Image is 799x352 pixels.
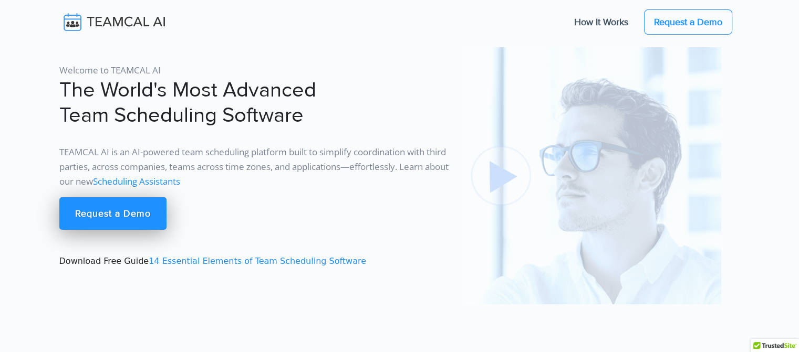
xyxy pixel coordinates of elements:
a: Scheduling Assistants [93,175,180,187]
a: How It Works [564,11,639,33]
p: Welcome to TEAMCAL AI [59,63,451,78]
div: Download Free Guide [53,47,458,304]
p: TEAMCAL AI is an AI-powered team scheduling platform built to simplify coordination with third pa... [59,145,451,189]
a: Request a Demo [59,197,167,230]
a: 14 Essential Elements of Team Scheduling Software [149,256,366,266]
a: Request a Demo [644,9,732,35]
img: pic [464,47,721,304]
h1: The World's Most Advanced Team Scheduling Software [59,78,451,128]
